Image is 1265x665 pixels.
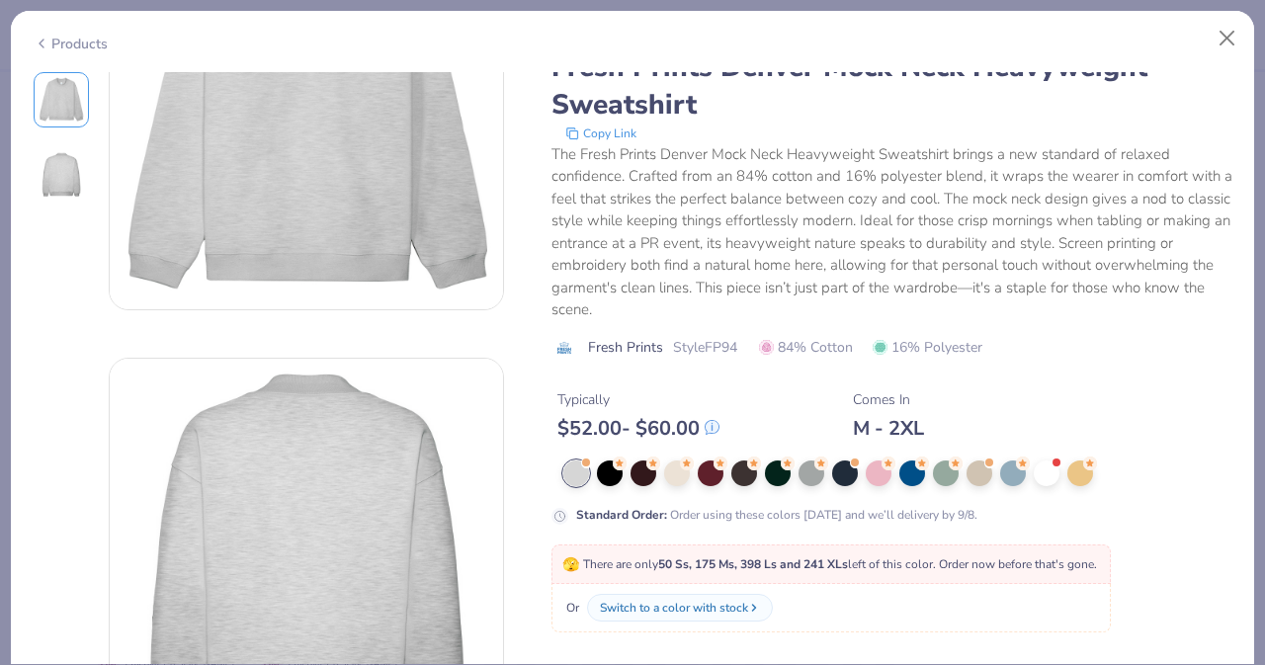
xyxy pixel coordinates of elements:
span: 16% Polyester [873,337,982,358]
strong: 50 Ss, 175 Ms, 398 Ls and 241 XLs [658,556,848,572]
span: 🫣 [562,555,579,574]
button: Switch to a color with stock [587,594,773,622]
div: Switch to a color with stock [600,599,748,617]
div: Typically [557,389,719,410]
div: Products [34,34,108,54]
button: copy to clipboard [559,124,642,143]
span: Fresh Prints [588,337,663,358]
span: Style FP94 [673,337,737,358]
img: brand logo [551,340,578,356]
div: Order using these colors [DATE] and we’ll delivery by 9/8. [576,506,977,524]
div: M - 2XL [853,416,924,441]
img: Back [38,151,85,199]
span: 84% Cotton [759,337,853,358]
button: Close [1209,20,1246,57]
div: Comes In [853,389,924,410]
span: Or [562,599,579,617]
img: Front [38,76,85,124]
div: Fresh Prints Denver Mock Neck Heavyweight Sweatshirt [551,48,1232,124]
span: There are only left of this color. Order now before that's gone. [562,556,1097,572]
div: The Fresh Prints Denver Mock Neck Heavyweight Sweatshirt brings a new standard of relaxed confide... [551,143,1232,321]
strong: Standard Order : [576,507,667,523]
div: $ 52.00 - $ 60.00 [557,416,719,441]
